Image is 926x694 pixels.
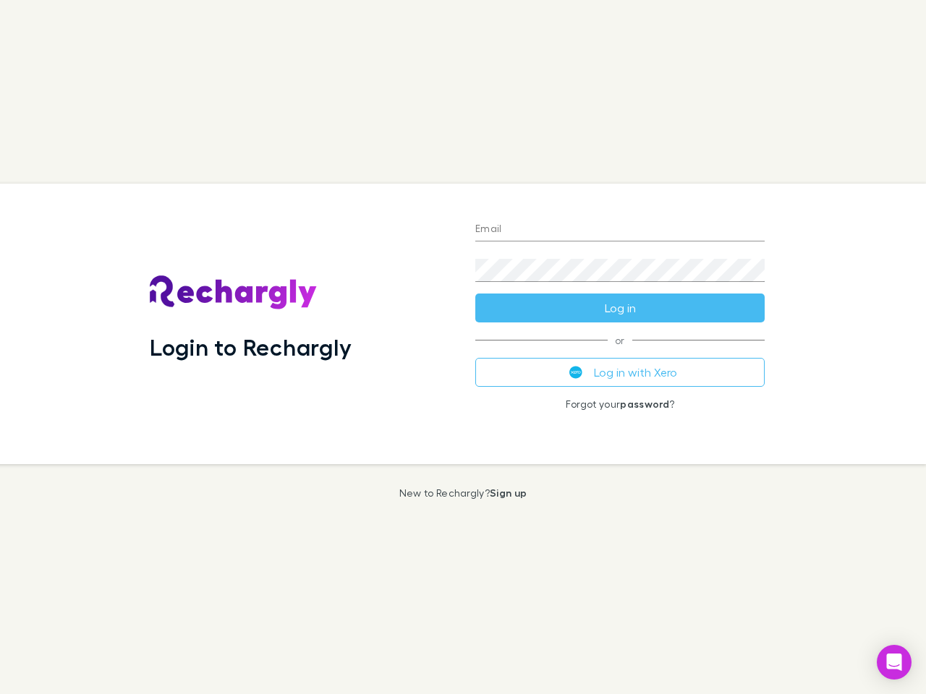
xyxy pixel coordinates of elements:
img: Xero's logo [569,366,582,379]
p: Forgot your ? [475,398,765,410]
a: Sign up [490,487,527,499]
span: or [475,340,765,340]
a: password [620,398,669,410]
img: Rechargly's Logo [150,275,318,310]
button: Log in with Xero [475,358,765,387]
h1: Login to Rechargly [150,333,352,361]
div: Open Intercom Messenger [877,645,912,680]
p: New to Rechargly? [399,487,527,499]
button: Log in [475,294,765,322]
